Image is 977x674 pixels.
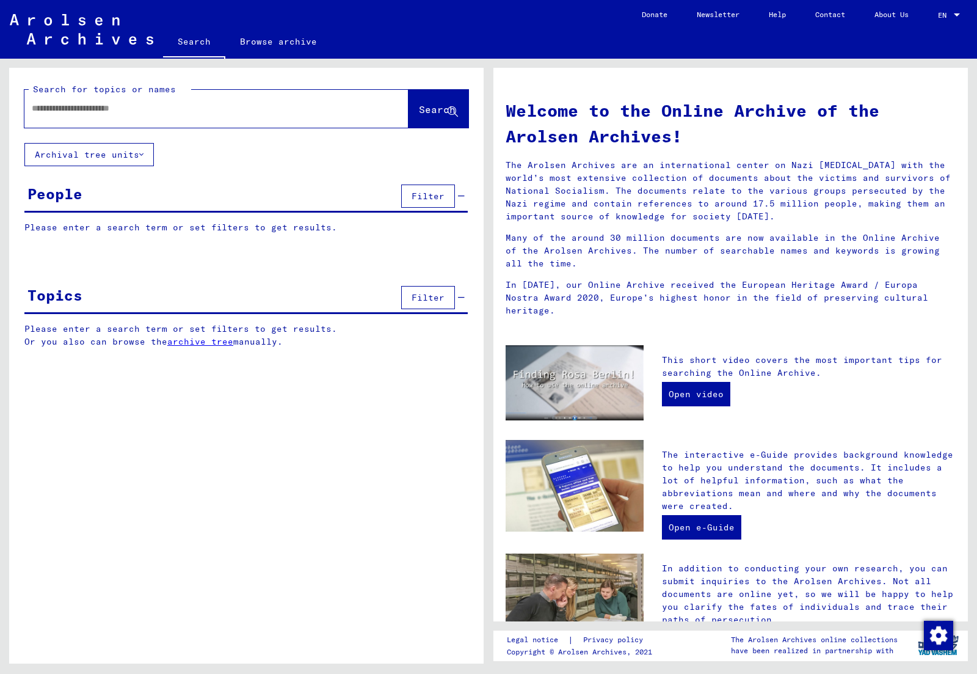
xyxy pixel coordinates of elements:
[33,84,176,95] mat-label: Search for topics or names
[507,647,658,658] p: Copyright © Arolsen Archives, 2021
[731,645,898,656] p: have been realized in partnership with
[412,191,445,202] span: Filter
[24,323,468,348] p: Please enter a search term or set filters to get results. Or you also can browse the manually.
[27,183,82,205] div: People
[409,90,468,128] button: Search
[167,336,233,347] a: archive tree
[412,292,445,303] span: Filter
[419,103,456,115] span: Search
[225,27,332,56] a: Browse archive
[507,634,568,647] a: Legal notice
[662,515,741,540] a: Open e-Guide
[915,630,961,661] img: yv_logo.png
[506,440,644,532] img: eguide.jpg
[938,11,951,20] span: EN
[573,634,658,647] a: Privacy policy
[662,449,956,513] p: The interactive e-Guide provides background knowledge to help you understand the documents. It in...
[924,621,953,650] img: Change consent
[507,634,658,647] div: |
[24,221,468,234] p: Please enter a search term or set filters to get results.
[506,98,956,149] h1: Welcome to the Online Archive of the Arolsen Archives!
[662,562,956,626] p: In addition to conducting your own research, you can submit inquiries to the Arolsen Archives. No...
[506,232,956,270] p: Many of the around 30 million documents are now available in the Online Archive of the Arolsen Ar...
[662,382,730,406] a: Open video
[401,185,455,208] button: Filter
[662,354,956,379] p: This short video covers the most important tips for searching the Online Archive.
[27,284,82,306] div: Topics
[163,27,225,59] a: Search
[506,554,644,646] img: inquiries.jpg
[731,634,898,645] p: The Arolsen Archives online collections
[24,143,154,166] button: Archival tree units
[923,620,953,650] div: Change consent
[401,286,455,309] button: Filter
[506,345,644,420] img: video.jpg
[506,279,956,317] p: In [DATE], our Online Archive received the European Heritage Award / Europa Nostra Award 2020, Eu...
[506,159,956,223] p: The Arolsen Archives are an international center on Nazi [MEDICAL_DATA] with the world’s most ext...
[10,14,153,45] img: Arolsen_neg.svg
